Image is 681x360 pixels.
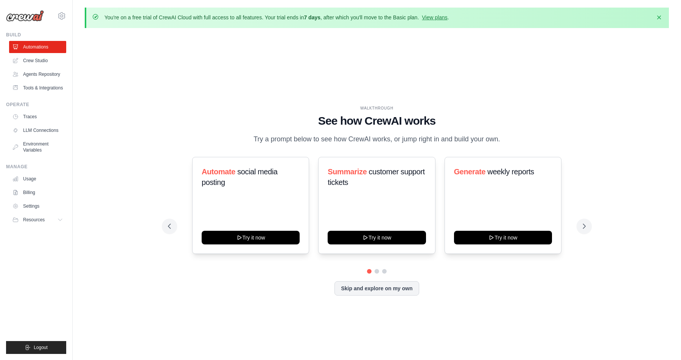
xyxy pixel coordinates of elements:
div: Operate [6,102,66,108]
div: Manage [6,164,66,170]
span: Summarize [328,167,367,176]
span: Resources [23,217,45,223]
span: Automate [202,167,235,176]
span: weekly reports [487,167,534,176]
button: Skip and explore on my own [334,281,419,296]
button: Try it now [202,231,300,244]
a: Crew Studio [9,55,66,67]
a: Usage [9,173,66,185]
a: LLM Connections [9,124,66,136]
a: Billing [9,186,66,199]
a: Tools & Integrations [9,82,66,94]
strong: 7 days [304,14,320,20]
span: Generate [454,167,486,176]
button: Resources [9,214,66,226]
a: Automations [9,41,66,53]
div: Build [6,32,66,38]
a: Settings [9,200,66,212]
a: Environment Variables [9,138,66,156]
button: Logout [6,341,66,354]
span: Logout [34,344,48,351]
a: View plans [422,14,447,20]
p: Try a prompt below to see how CrewAI works, or jump right in and build your own. [250,134,504,145]
img: Logo [6,10,44,22]
span: customer support tickets [328,167,424,186]
span: social media posting [202,167,278,186]
a: Agents Repository [9,68,66,80]
h1: See how CrewAI works [168,114,586,128]
button: Try it now [454,231,552,244]
button: Try it now [328,231,426,244]
div: WALKTHROUGH [168,105,586,111]
a: Traces [9,111,66,123]
p: You're on a free trial of CrewAI Cloud with full access to all features. Your trial ends in , aft... [104,14,449,21]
